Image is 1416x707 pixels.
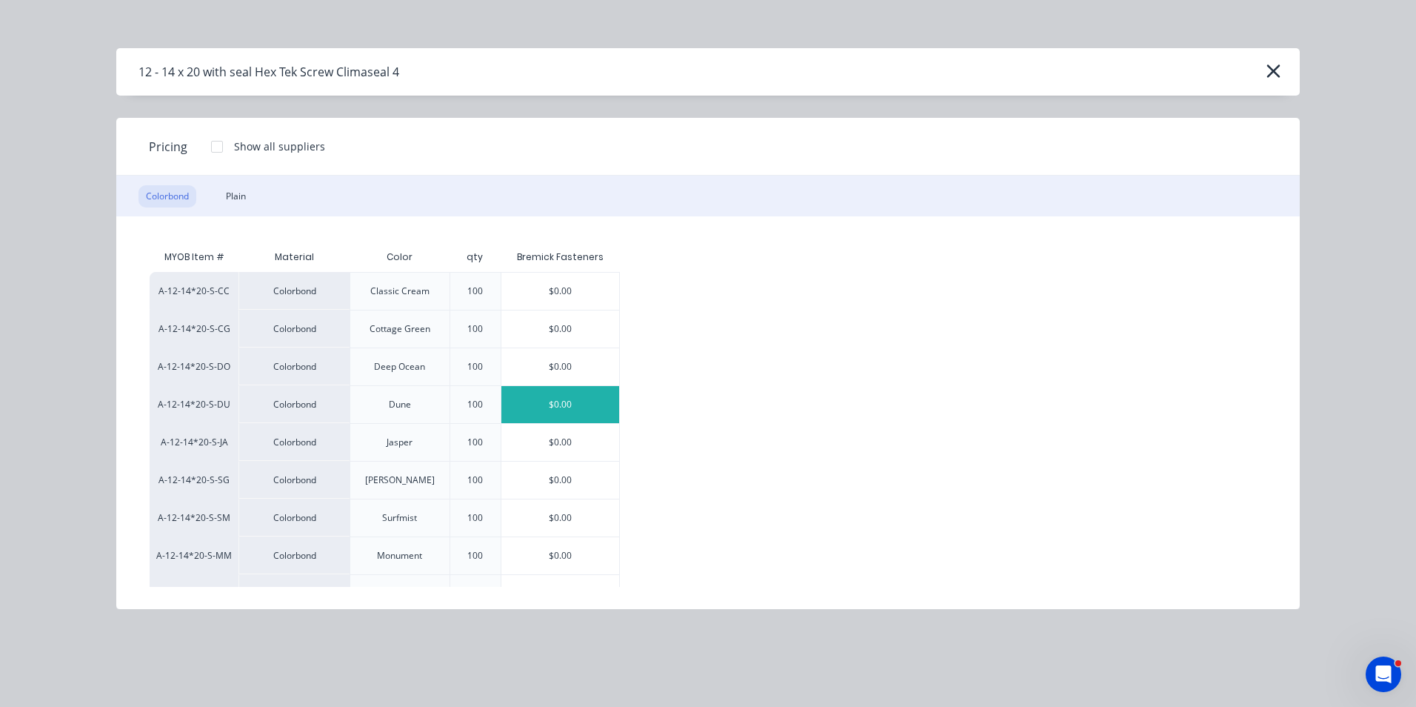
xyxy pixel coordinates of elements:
div: 100 [467,549,483,562]
div: $0.00 [501,311,619,348]
div: 100 [467,511,483,525]
div: [PERSON_NAME] [365,474,435,487]
div: Material [238,242,350,272]
div: Colorbond [138,185,196,208]
div: 100 [467,285,483,298]
div: Colorbond [238,310,350,348]
div: Show all suppliers [234,139,325,154]
div: Dune [389,398,411,411]
div: A-12-14*20-S-MM [150,537,238,574]
div: MYOB Item # [150,242,238,272]
div: Jasper [387,436,413,449]
div: 100 [467,322,483,336]
div: 100 [467,474,483,487]
div: qty [455,239,495,276]
div: Colorbond [238,461,350,499]
div: $0.00 [501,462,619,499]
div: A-12-14*20-S-MR [150,574,238,612]
div: Colorbond [238,348,350,385]
div: A-12-14*20-S-SM [150,499,238,537]
div: $0.00 [501,386,619,423]
div: Color [375,239,424,276]
div: A-12-14*20-S-DO [150,348,238,385]
div: Monument [377,549,422,562]
div: A-12-14*20-S-JA [150,423,238,461]
div: A-12-14*20-S-CG [150,310,238,348]
div: A-12-14*20-S-CC [150,272,238,310]
div: 100 [467,360,483,374]
div: $0.00 [501,499,619,537]
div: $0.00 [501,348,619,385]
div: 100 [467,398,483,411]
span: Pricing [149,138,187,156]
div: Colorbond [238,499,350,537]
div: Cottage Green [370,322,430,336]
div: A-12-14*20-S-DU [150,385,238,423]
div: Colorbond [238,574,350,612]
div: $0.00 [501,537,619,574]
iframe: Intercom live chat [1366,657,1401,692]
div: Plain [218,185,253,208]
div: Colorbond [238,385,350,423]
div: Bremick Fasteners [517,250,604,264]
div: Deep Ocean [374,360,425,374]
div: 100 [467,436,483,449]
div: Surfmist [382,511,417,525]
div: Classic Cream [370,285,430,298]
div: Colorbond [238,423,350,461]
div: $0.00 [501,575,619,612]
div: Colorbond [238,272,350,310]
div: A-12-14*20-S-SG [150,461,238,499]
div: Colorbond [238,537,350,574]
div: 12 - 14 x 20 with seal Hex Tek Screw Climaseal 4 [138,63,399,81]
div: $0.00 [501,424,619,461]
div: $0.00 [501,273,619,310]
